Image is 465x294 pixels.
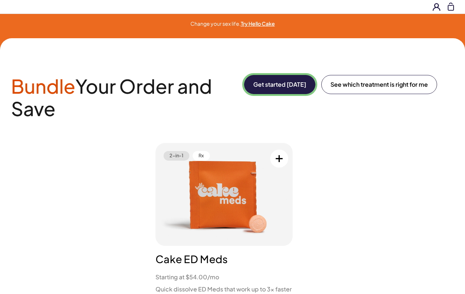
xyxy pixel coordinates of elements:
[164,151,189,161] span: 2-in-1
[155,252,293,266] h3: Cake ED Meds
[193,151,210,161] span: Rx
[241,20,275,27] a: Try Hello Cake
[321,75,437,94] a: See which treatment is right for me
[11,75,235,119] h2: Your Order and Save
[155,272,293,282] li: Starting at $54.00/mo
[244,75,315,94] button: Get started [DATE]
[11,74,75,98] span: Bundle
